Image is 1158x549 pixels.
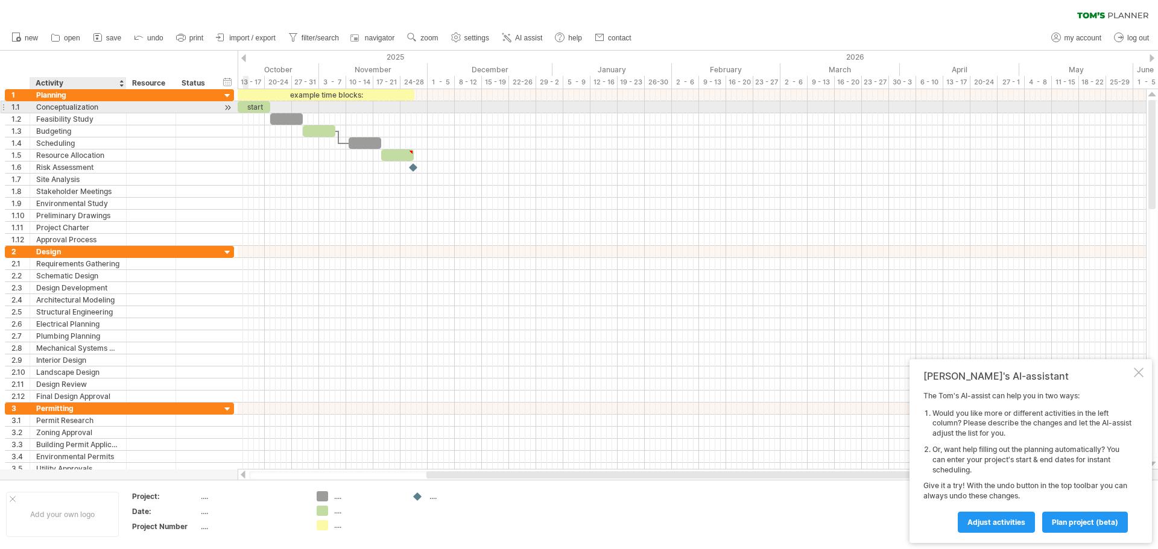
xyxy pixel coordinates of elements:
div: 16 - 20 [835,76,862,89]
div: Project Charter [36,222,120,233]
div: Site Analysis [36,174,120,185]
div: 2 [11,246,30,257]
span: import / export [229,34,276,42]
div: 2.7 [11,330,30,342]
div: Requirements Gathering [36,258,120,269]
div: The Tom's AI-assist can help you in two ways: Give it a try! With the undo button in the top tool... [923,391,1131,532]
div: 10 - 14 [346,76,373,89]
div: Electrical Planning [36,318,120,330]
div: January 2026 [552,63,672,76]
div: .... [201,521,302,532]
div: May 2026 [1019,63,1133,76]
div: 1 - 5 [428,76,455,89]
div: 4 - 8 [1025,76,1052,89]
div: 27 - 1 [998,76,1025,89]
a: undo [131,30,167,46]
div: 29 - 2 [536,76,563,89]
div: 1.12 [11,234,30,245]
div: December 2025 [428,63,552,76]
div: Budgeting [36,125,120,137]
a: open [48,30,84,46]
div: Activity [36,77,119,89]
div: 1.9 [11,198,30,209]
div: 2.5 [11,306,30,318]
div: 15 - 19 [482,76,509,89]
div: 26-30 [645,76,672,89]
a: zoom [404,30,441,46]
div: 23 - 27 [753,76,780,89]
div: 1.2 [11,113,30,125]
div: Risk Assessment [36,162,120,173]
div: 17 - 21 [373,76,400,89]
div: Building Permit Application [36,439,120,450]
div: Approval Process [36,234,120,245]
div: scroll to activity [222,101,233,114]
div: 3 [11,403,30,414]
div: Permit Research [36,415,120,426]
div: Schematic Design [36,270,120,281]
div: 1.3 [11,125,30,137]
span: my account [1065,34,1101,42]
span: filter/search [302,34,339,42]
div: .... [334,506,400,516]
div: 1.4 [11,137,30,149]
div: .... [334,520,400,530]
a: log out [1111,30,1153,46]
span: plan project (beta) [1052,518,1118,527]
div: April 2026 [900,63,1019,76]
div: 20-24 [970,76,998,89]
span: new [25,34,38,42]
div: Permitting [36,403,120,414]
span: print [189,34,203,42]
div: 2.10 [11,366,30,378]
div: Date: [132,506,198,516]
div: Final Design Approval [36,391,120,402]
a: print [173,30,207,46]
li: Or, want help filling out the planning automatically? You can enter your project's start & end da... [932,445,1131,475]
div: 2 - 6 [672,76,699,89]
div: 1.10 [11,210,30,221]
a: my account [1048,30,1105,46]
div: Project: [132,491,198,501]
div: Add your own logo [6,492,119,537]
div: Utility Approvals [36,463,120,474]
div: Architectural Modeling [36,294,120,306]
div: 9 - 13 [808,76,835,89]
span: Adjust activities [967,518,1025,527]
div: 23 - 27 [862,76,889,89]
div: 3.2 [11,427,30,438]
div: 6 - 10 [916,76,943,89]
div: 2.12 [11,391,30,402]
div: Conceptualization [36,101,120,113]
div: 3.3 [11,439,30,450]
div: 1.6 [11,162,30,173]
div: 1.5 [11,149,30,161]
span: help [568,34,582,42]
span: contact [608,34,631,42]
span: save [106,34,121,42]
div: 2.6 [11,318,30,330]
div: 3.4 [11,451,30,462]
div: start [238,101,270,113]
span: AI assist [515,34,542,42]
div: Design Development [36,282,120,293]
div: 1.7 [11,174,30,185]
a: AI assist [499,30,546,46]
div: 11 - 15 [1052,76,1079,89]
a: save [90,30,125,46]
div: Interior Design [36,354,120,366]
div: 3.5 [11,463,30,474]
div: 1.11 [11,222,30,233]
span: open [64,34,80,42]
div: 2.4 [11,294,30,306]
div: Landscape Design [36,366,120,378]
div: 9 - 13 [699,76,726,89]
div: 2 - 6 [780,76,808,89]
div: October 2025 [194,63,319,76]
div: Resource [132,77,169,89]
span: zoom [420,34,438,42]
div: example time blocks: [238,89,414,101]
div: Environmental Study [36,198,120,209]
div: Design Review [36,378,120,390]
div: 2.1 [11,258,30,269]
